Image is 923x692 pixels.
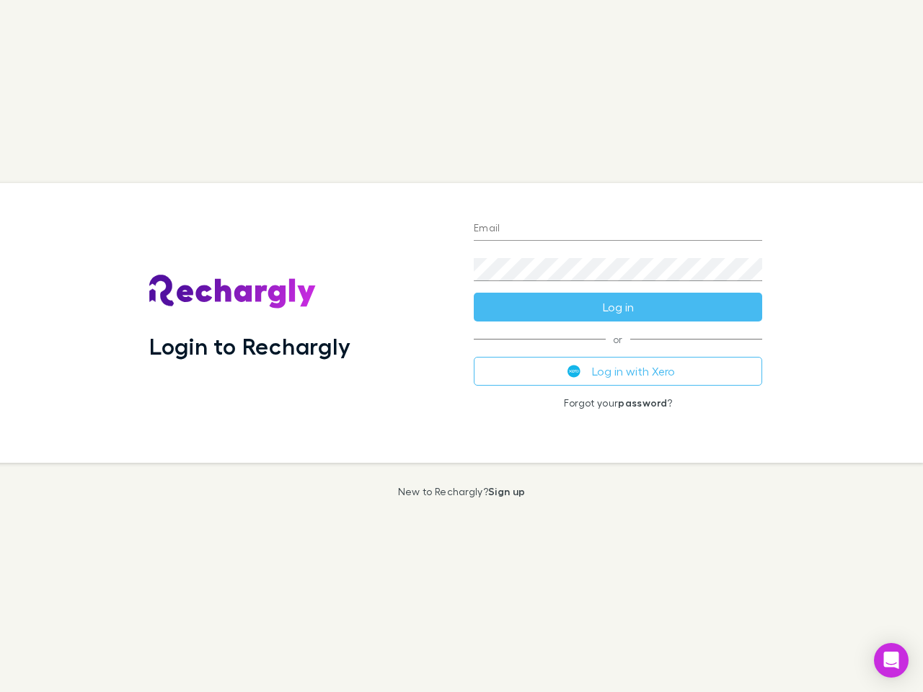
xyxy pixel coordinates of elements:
img: Rechargly's Logo [149,275,317,309]
a: Sign up [488,485,525,497]
h1: Login to Rechargly [149,332,350,360]
button: Log in with Xero [474,357,762,386]
div: Open Intercom Messenger [874,643,909,678]
span: or [474,339,762,340]
a: password [618,396,667,409]
p: Forgot your ? [474,397,762,409]
img: Xero's logo [568,365,580,378]
p: New to Rechargly? [398,486,526,497]
button: Log in [474,293,762,321]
